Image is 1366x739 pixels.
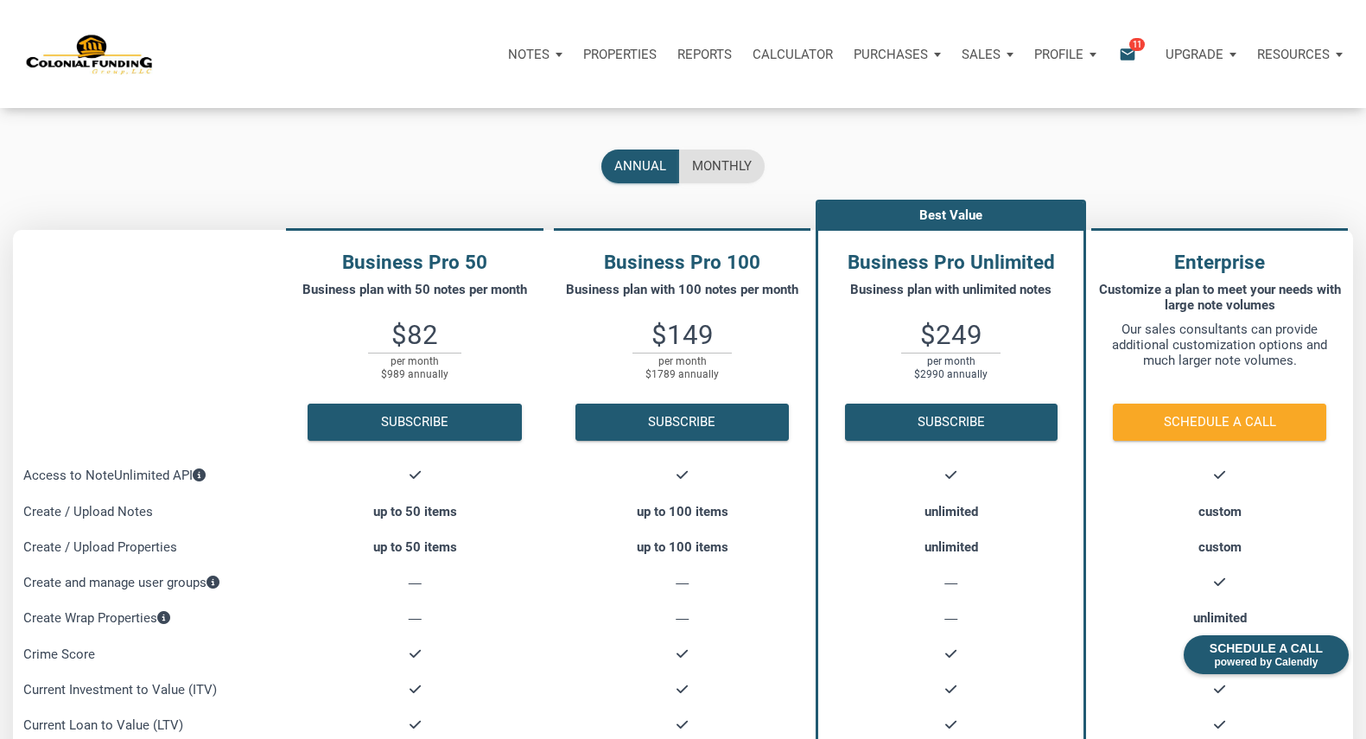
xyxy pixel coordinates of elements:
[23,717,183,733] span: Current Loan to Value (LTV)
[573,29,667,80] a: Properties
[1117,44,1138,64] i: email
[676,610,689,626] span: ―
[845,404,1058,441] button: Subscribe
[818,322,1083,348] h3: $249
[1210,656,1323,668] span: powered by Calendly
[1184,635,1349,674] div: SCHEDULE A CALL
[23,468,206,483] span: Access to NoteUnlimited API
[1155,29,1247,80] button: Upgrade
[409,610,422,626] span: ―
[1095,322,1344,368] p: Our sales consultants can provide additional customization options and much larger note volumes.
[1247,29,1353,80] button: Resources
[508,47,550,62] p: Notes
[818,248,1083,277] h4: Business Pro Unlimited
[23,610,170,626] span: Create Wrap Properties
[818,202,1083,228] p: Best Value
[924,504,978,519] strong: unlimited
[281,322,549,348] h3: $82
[557,282,807,313] p: Business plan with 100 notes per month
[289,282,540,313] p: Business plan with 50 notes per month
[1166,47,1223,62] p: Upgrade
[1106,29,1155,80] button: email11
[498,29,573,80] button: Notes
[549,322,816,348] h3: $149
[1257,47,1330,62] p: Resources
[1113,404,1326,441] button: SCHEDULE A CALL
[753,47,833,62] p: Calculator
[676,575,689,590] span: ―
[614,156,666,176] div: annual
[1034,47,1083,62] p: Profile
[843,29,951,80] button: Purchases
[742,29,843,80] a: Calculator
[901,353,1001,380] p: per month $2990 annually
[583,47,657,62] p: Properties
[373,504,457,519] strong: up to 50 items
[549,248,816,277] h4: Business Pro 100
[951,29,1024,80] button: Sales
[962,47,1001,62] p: Sales
[1024,29,1107,80] button: Profile
[409,575,422,590] span: ―
[23,539,177,555] span: Create / Upload Properties
[23,682,217,698] span: Current Investment to Value (ITV)
[637,504,728,519] strong: up to 100 items
[944,610,957,626] span: ―
[632,353,732,380] p: per month $1789 annually
[1095,282,1344,313] p: Customize a plan to meet your needs with large note volumes
[26,33,154,75] img: NoteUnlimited
[1193,610,1247,626] strong: unlimited
[575,404,789,441] button: Subscribe
[924,539,978,555] strong: unlimited
[23,504,153,519] span: Create / Upload Notes
[601,150,679,183] button: annual
[308,404,522,441] button: Subscribe
[368,353,461,380] p: per month $989 annually
[281,248,549,277] h4: Business Pro 50
[827,282,1075,313] p: Business plan with unlimited notes
[637,539,728,555] strong: up to 100 items
[1198,539,1242,555] strong: custom
[854,47,928,62] p: Purchases
[23,575,219,590] span: Create and manage user groups
[373,539,457,555] strong: up to 50 items
[679,150,765,183] button: monthly
[944,575,957,590] span: ―
[677,47,732,62] p: Reports
[667,29,742,80] button: Reports
[23,647,95,662] span: Crime Score
[1198,504,1242,519] strong: custom
[1129,37,1145,51] span: 11
[1086,248,1353,277] h4: enterprise
[692,156,752,176] div: monthly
